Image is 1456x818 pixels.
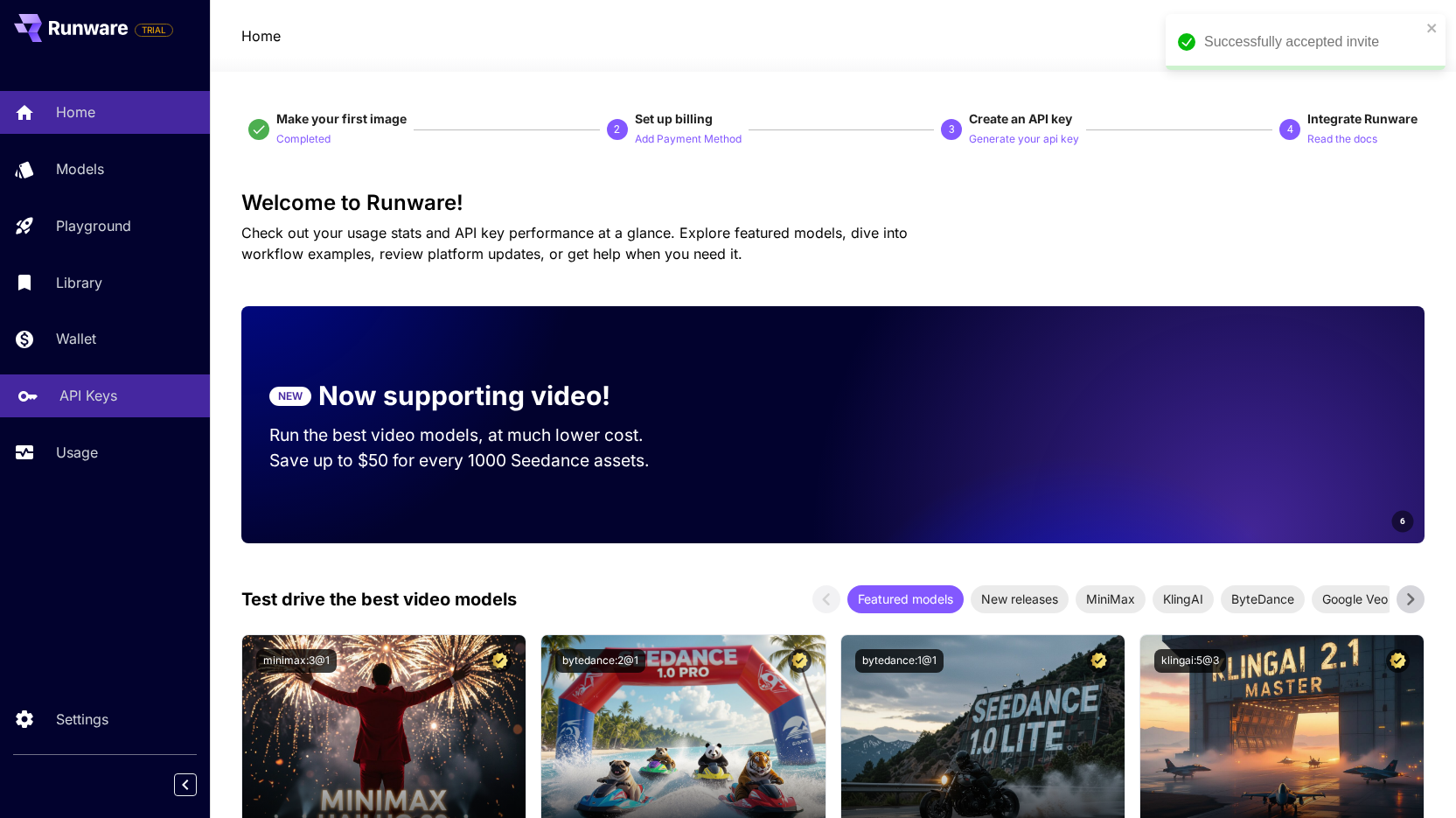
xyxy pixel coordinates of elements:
[1312,585,1398,613] div: Google Veo
[949,122,955,137] p: 3
[635,128,742,149] button: Add Payment Method
[1221,585,1305,613] div: ByteDance
[1076,590,1146,608] span: MiniMax
[1386,649,1410,673] button: Certified Model – Vetted for best performance and includes a commercial license.
[614,122,620,137] p: 2
[318,376,610,416] p: Now supporting video!
[1307,128,1377,149] button: Read the docs
[971,590,1069,608] span: New releases
[788,649,812,673] button: Certified Model – Vetted for best performance and includes a commercial license.
[56,272,102,293] p: Library
[1076,585,1146,613] div: MiniMax
[1204,31,1421,52] div: Successfully accepted invite
[241,224,908,262] span: Check out your usage stats and API key performance at a glance. Explore featured models, dive int...
[555,649,645,673] button: bytedance:2@1
[1221,590,1305,608] span: ByteDance
[971,585,1069,613] div: New releases
[241,25,281,46] nav: breadcrumb
[1154,649,1226,673] button: klingai:5@3
[1312,590,1398,608] span: Google Veo
[847,585,964,613] div: Featured models
[1153,590,1214,608] span: KlingAI
[187,769,210,801] div: Collapse sidebar
[969,111,1072,126] span: Create an API key
[1153,585,1214,613] div: KlingAI
[969,131,1079,148] p: Generate your api key
[241,586,517,612] p: Test drive the best video models
[59,385,117,406] p: API Keys
[56,158,104,179] p: Models
[241,25,281,46] a: Home
[56,709,108,730] p: Settings
[174,773,197,796] button: Collapse sidebar
[136,24,172,37] span: TRIAL
[241,191,1425,215] h3: Welcome to Runware!
[1307,111,1418,126] span: Integrate Runware
[56,442,98,463] p: Usage
[278,388,303,404] p: NEW
[635,131,742,148] p: Add Payment Method
[256,649,337,673] button: minimax:3@1
[276,111,407,126] span: Make your first image
[1087,649,1111,673] button: Certified Model – Vetted for best performance and includes a commercial license.
[635,111,713,126] span: Set up billing
[1426,21,1439,35] button: close
[276,131,331,148] p: Completed
[269,448,677,473] p: Save up to $50 for every 1000 Seedance assets.
[1400,514,1405,528] span: 6
[269,423,677,448] p: Run the best video models, at much lower cost.
[1287,122,1293,137] p: 4
[1307,131,1377,148] p: Read the docs
[56,215,131,236] p: Playground
[969,128,1079,149] button: Generate your api key
[276,128,331,149] button: Completed
[488,649,512,673] button: Certified Model – Vetted for best performance and includes a commercial license.
[135,19,173,40] span: Add your payment card to enable full platform functionality.
[855,649,944,673] button: bytedance:1@1
[56,101,95,122] p: Home
[56,328,96,349] p: Wallet
[847,590,964,608] span: Featured models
